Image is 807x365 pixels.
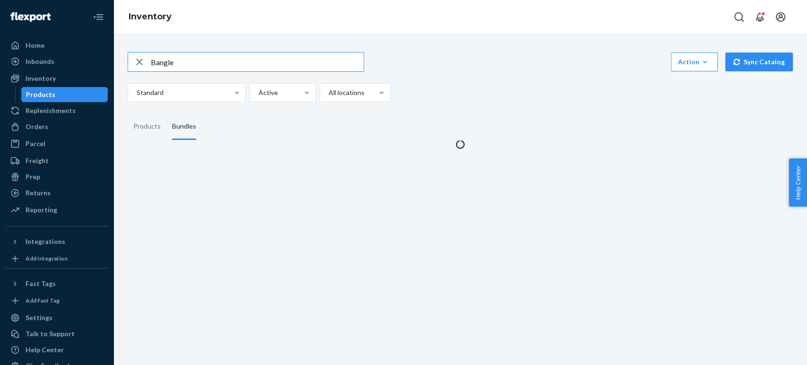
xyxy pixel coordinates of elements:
[328,88,329,97] input: All locations
[172,113,196,140] div: Bundles
[6,71,108,86] a: Inventory
[6,295,108,306] a: Add Fast Tag
[750,8,769,26] button: Open notifications
[21,87,108,102] a: Products
[133,113,161,140] div: Products
[26,254,68,262] div: Add Integration
[26,74,56,83] div: Inventory
[6,136,108,151] a: Parcel
[89,8,108,26] button: Close Navigation
[6,153,108,168] a: Freight
[6,38,108,53] a: Home
[26,106,76,115] div: Replenishments
[6,54,108,69] a: Inbounds
[26,296,60,304] div: Add Fast Tag
[26,41,44,50] div: Home
[6,169,108,184] a: Prep
[678,57,711,67] div: Action
[10,12,51,22] img: Flexport logo
[771,8,790,26] button: Open account menu
[729,8,748,26] button: Open Search Box
[6,202,108,217] a: Reporting
[26,188,51,198] div: Returns
[671,52,718,71] button: Action
[6,103,108,118] a: Replenishments
[151,52,364,71] input: Search inventory by name or sku
[26,57,54,66] div: Inbounds
[26,345,64,355] div: Help Center
[129,11,172,22] a: Inventory
[26,172,40,182] div: Prep
[6,326,108,341] a: Talk to Support
[725,52,793,71] button: Sync Catalog
[6,276,108,291] button: Fast Tags
[26,90,55,99] div: Products
[136,88,137,97] input: Standard
[6,185,108,200] a: Returns
[6,119,108,134] a: Orders
[26,122,48,131] div: Orders
[6,342,108,357] a: Help Center
[6,310,108,325] a: Settings
[26,237,65,246] div: Integrations
[121,3,179,31] ol: breadcrumbs
[26,205,57,215] div: Reporting
[26,156,49,165] div: Freight
[6,234,108,249] button: Integrations
[789,158,807,207] button: Help Center
[26,313,52,322] div: Settings
[26,139,45,148] div: Parcel
[26,279,56,288] div: Fast Tags
[26,329,75,339] div: Talk to Support
[6,253,108,264] a: Add Integration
